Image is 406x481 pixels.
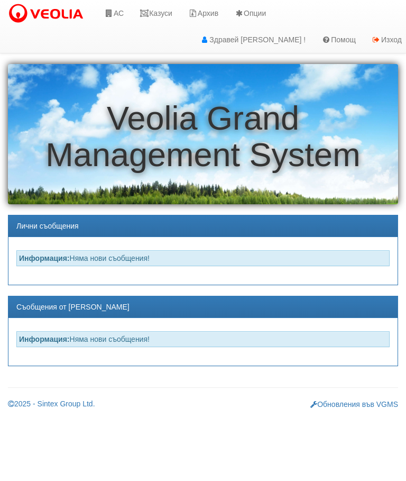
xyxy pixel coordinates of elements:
div: Няма нови съобщения! [16,250,390,266]
div: Съобщения от [PERSON_NAME] [8,296,398,318]
a: Здравей [PERSON_NAME] ! [192,26,313,53]
a: Помощ [313,26,364,53]
strong: Информация: [19,335,70,343]
a: 2025 - Sintex Group Ltd. [8,400,95,408]
img: VeoliaLogo.png [8,3,88,25]
h1: Veolia Grand Management System [8,100,398,174]
strong: Информация: [19,254,70,262]
div: Няма нови съобщения! [16,331,390,347]
div: Лични съобщения [8,215,398,237]
a: Обновления във VGMS [310,400,398,409]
